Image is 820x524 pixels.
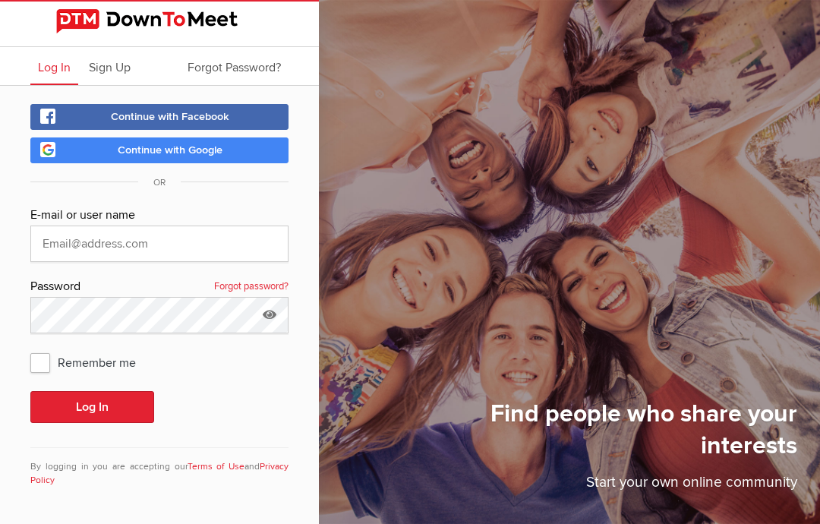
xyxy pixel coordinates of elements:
img: DownToMeet [56,9,263,33]
span: Continue with Google [118,144,222,156]
a: Continue with Google [30,137,289,163]
span: Sign Up [89,60,131,75]
a: Continue with Facebook [30,104,289,130]
span: Log In [38,60,71,75]
button: Log In [30,391,154,423]
a: Log In [30,47,78,85]
a: Sign Up [81,47,138,85]
p: Start your own online community [395,472,797,501]
span: Continue with Facebook [111,110,229,123]
span: Remember me [30,349,151,376]
a: Forgot password? [214,277,289,297]
div: Password [30,277,289,297]
span: Forgot Password? [188,60,281,75]
div: By logging in you are accepting our and [30,447,289,488]
h1: Find people who share your interests [395,399,797,472]
a: Terms of Use [188,461,245,472]
div: E-mail or user name [30,206,289,226]
a: Forgot Password? [180,47,289,85]
input: Email@address.com [30,226,289,262]
span: OR [138,177,181,188]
